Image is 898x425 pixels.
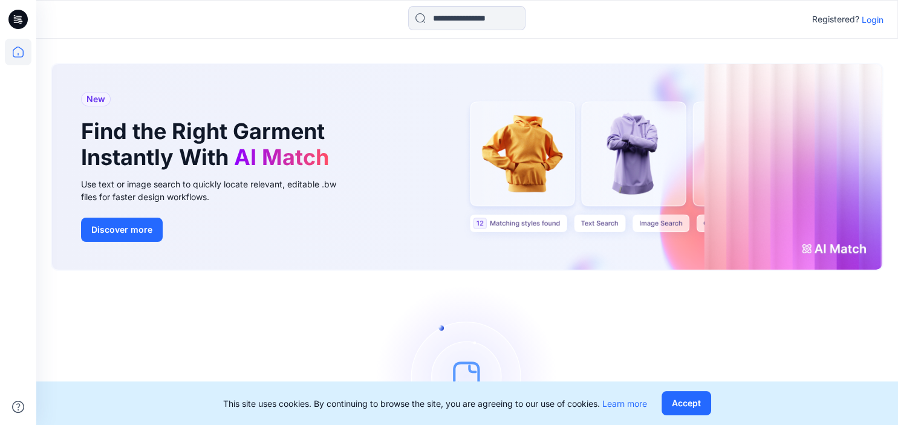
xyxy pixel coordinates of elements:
[81,178,353,203] div: Use text or image search to quickly locate relevant, editable .bw files for faster design workflows.
[662,391,711,415] button: Accept
[81,118,335,170] h1: Find the Right Garment Instantly With
[862,13,883,26] p: Login
[812,12,859,27] p: Registered?
[81,218,163,242] button: Discover more
[223,397,647,410] p: This site uses cookies. By continuing to browse the site, you are agreeing to our use of cookies.
[234,144,329,170] span: AI Match
[602,398,647,409] a: Learn more
[86,92,105,106] span: New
